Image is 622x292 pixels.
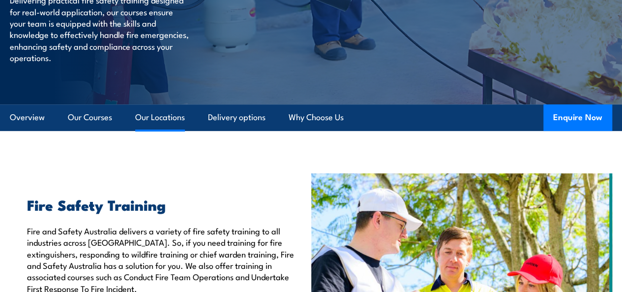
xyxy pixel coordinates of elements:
[208,104,266,130] a: Delivery options
[68,104,112,130] a: Our Courses
[27,198,296,211] h2: Fire Safety Training
[10,104,45,130] a: Overview
[289,104,344,130] a: Why Choose Us
[135,104,185,130] a: Our Locations
[543,104,612,131] button: Enquire Now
